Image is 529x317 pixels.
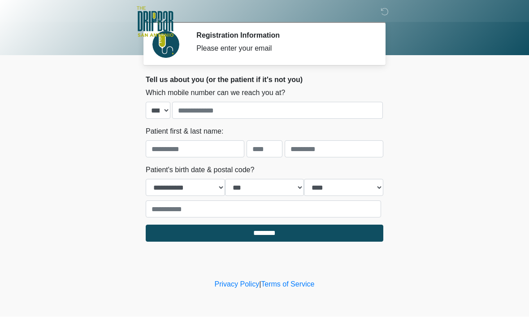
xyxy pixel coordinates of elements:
a: Privacy Policy [215,281,260,288]
a: Terms of Service [261,281,314,288]
label: Patient first & last name: [146,126,223,137]
h2: Tell us about you (or the patient if it's not you) [146,76,383,84]
img: The DRIPBaR - San Antonio Fossil Creek Logo [137,7,173,38]
img: Agent Avatar [152,31,179,58]
label: Patient's birth date & postal code? [146,165,254,176]
label: Which mobile number can we reach you at? [146,88,285,99]
div: Please enter your email [196,43,370,54]
a: | [259,281,261,288]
